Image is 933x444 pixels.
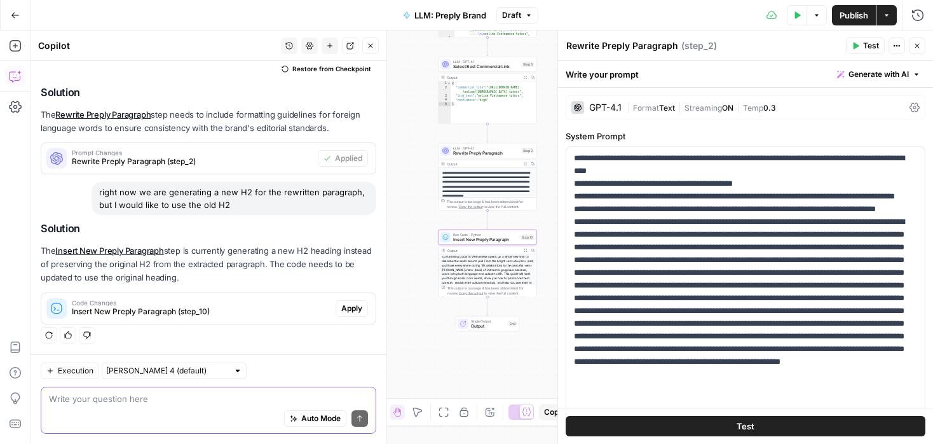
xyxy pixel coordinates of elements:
[522,62,534,67] div: Step 5
[566,416,925,436] button: Test
[633,103,659,113] span: Format
[508,321,517,327] div: End
[589,103,622,112] div: GPT-4.1
[55,246,163,256] a: Insert New Preply Paragraph
[439,254,536,323] div: <p>Learning colors in Vietnamese opens up a whole new way to describe the world around you! From ...
[447,75,519,80] div: Output
[737,420,754,433] span: Test
[447,248,519,253] div: Output
[439,98,451,102] div: 4
[395,5,494,25] button: LLM: Preply Brand
[439,102,451,107] div: 5
[539,404,568,420] button: Copy
[439,81,451,86] div: 1
[487,211,489,229] g: Edge from step_2 to step_10
[471,323,506,330] span: Output
[72,149,313,156] span: Prompt Changes
[627,101,633,113] span: |
[341,303,362,314] span: Apply
[487,38,489,56] g: Edge from step_4 to step_5
[763,103,776,113] span: 0.3
[848,69,909,80] span: Generate with AI
[840,9,868,22] span: Publish
[453,237,518,243] span: Insert New Preply Paragraph
[453,232,518,237] span: Run Code · Python
[459,205,483,209] span: Copy the output
[447,162,519,167] div: Output
[439,36,454,45] div: 6
[276,61,376,76] button: Restore from Checkpoint
[41,108,376,135] p: The step needs to include formatting guidelines for foreign language words to ensure consistency ...
[41,87,376,99] h2: Solution
[439,94,451,99] div: 3
[487,124,489,142] g: Edge from step_5 to step_2
[487,297,489,316] g: Edge from step_10 to end
[453,59,519,64] span: LLM · GPT-4.1
[675,101,684,113] span: |
[684,103,722,113] span: Streaming
[566,130,925,142] label: System Prompt
[439,316,537,331] div: Single OutputOutputEnd
[41,363,99,379] button: Execution
[439,57,537,124] div: LLM · GPT-4.1Select Best Commercial LinkStep 5Output{ "commercial_link":"[URL][DOMAIN_NAME] /onli...
[722,103,733,113] span: ON
[863,40,879,52] span: Test
[471,319,506,324] span: Single Output
[447,199,534,209] div: This output is too large & has been abbreviated for review. to view the full content.
[447,81,451,86] span: Toggle code folding, rows 1 through 5
[832,5,876,25] button: Publish
[502,10,521,21] span: Draft
[846,38,885,54] button: Test
[659,103,675,113] span: Text
[681,39,717,52] span: ( step_2 )
[496,7,538,24] button: Draft
[318,150,368,167] button: Applied
[832,66,925,83] button: Generate with AI
[55,109,151,120] a: Rewrite Preply Paragraph
[72,300,330,306] span: Code Changes
[414,9,486,22] span: LLM: Preply Brand
[72,156,313,167] span: Rewrite Preply Paragraph (step_2)
[301,413,341,424] span: Auto Mode
[336,300,368,317] button: Apply
[459,291,483,295] span: Copy the output
[566,39,678,52] textarea: Rewrite Preply Paragraph
[92,182,376,215] div: right now we are generating a new H2 for the rewritten paragraph, but I would like to use the old H2
[58,365,93,377] span: Execution
[544,406,563,418] span: Copy
[41,244,376,284] p: The step is currently generating a new H2 heading instead of preserving the original H2 from the ...
[733,101,743,113] span: |
[439,86,451,94] div: 2
[522,148,534,154] div: Step 2
[38,39,277,52] div: Copilot
[72,306,330,317] span: Insert New Preply Paragraph (step_10)
[743,103,763,113] span: Temp
[292,64,371,74] span: Restore from Checkpoint
[447,286,534,296] div: This output is too large & has been abbreviated for review. to view the full content.
[439,230,537,297] div: Run Code · PythonInsert New Preply ParagraphStep 10Output<p>Learning colors in Vietnamese opens u...
[284,410,346,427] button: Auto Mode
[453,64,519,70] span: Select Best Commercial Link
[106,364,228,377] input: Claude Sonnet 4 (default)
[41,223,376,235] h2: Solution
[521,235,534,240] div: Step 10
[453,146,519,151] span: LLM · GPT-4.1
[558,61,933,87] div: Write your prompt
[453,150,519,156] span: Rewrite Preply Paragraph
[335,153,362,164] span: Applied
